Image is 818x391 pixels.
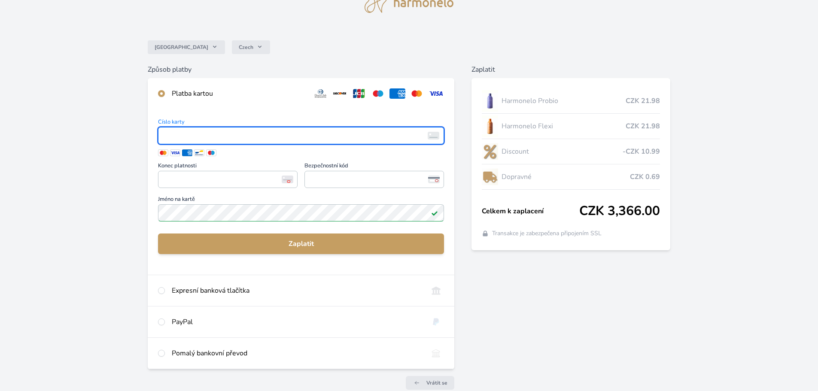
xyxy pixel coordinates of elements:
span: Bezpečnostní kód [304,163,444,171]
img: discount-lo.png [482,141,498,162]
span: Discount [502,146,623,157]
span: Vrátit se [426,379,447,386]
div: Pomalý bankovní převod [172,348,421,358]
span: Zaplatit [165,239,437,249]
iframe: Iframe pro datum vypršení platnosti [162,173,294,185]
div: Platba kartou [172,88,306,99]
input: Jméno na kartěPlatné pole [158,204,444,221]
span: Czech [239,44,253,51]
span: CZK 0.69 [630,172,660,182]
h6: Způsob platby [148,64,454,75]
a: Vrátit se [406,376,454,390]
img: Konec platnosti [282,176,293,183]
img: card [428,132,439,139]
span: Jméno na kartě [158,197,444,204]
img: jcb.svg [351,88,367,99]
img: bankTransfer_IBAN.svg [428,348,444,358]
button: Zaplatit [158,233,444,254]
span: Harmonelo Probio [502,96,626,106]
span: Dopravné [502,172,630,182]
img: maestro.svg [370,88,386,99]
span: [GEOGRAPHIC_DATA] [155,44,208,51]
button: [GEOGRAPHIC_DATA] [148,40,225,54]
img: CLEAN_FLEXI_se_stinem_x-hi_(1)-lo.jpg [482,115,498,137]
img: discover.svg [332,88,348,99]
h6: Zaplatit [471,64,670,75]
img: amex.svg [389,88,405,99]
img: diners.svg [313,88,328,99]
img: delivery-lo.png [482,166,498,188]
span: Číslo karty [158,119,444,127]
span: Harmonelo Flexi [502,121,626,131]
span: Konec platnosti [158,163,298,171]
img: mc.svg [409,88,425,99]
img: visa.svg [428,88,444,99]
span: CZK 3,366.00 [579,203,660,219]
img: paypal.svg [428,317,444,327]
iframe: Iframe pro bezpečnostní kód [308,173,440,185]
div: PayPal [172,317,421,327]
button: Czech [232,40,270,54]
img: CLEAN_PROBIO_se_stinem_x-lo.jpg [482,90,498,112]
img: Platné pole [431,209,438,216]
span: Celkem k zaplacení [482,206,579,216]
span: CZK 21.98 [626,96,660,106]
img: onlineBanking_CZ.svg [428,285,444,296]
div: Expresní banková tlačítka [172,285,421,296]
span: -CZK 10.99 [623,146,660,157]
span: Transakce je zabezpečena připojením SSL [492,229,602,238]
span: CZK 21.98 [626,121,660,131]
iframe: Iframe pro číslo karty [162,130,440,142]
